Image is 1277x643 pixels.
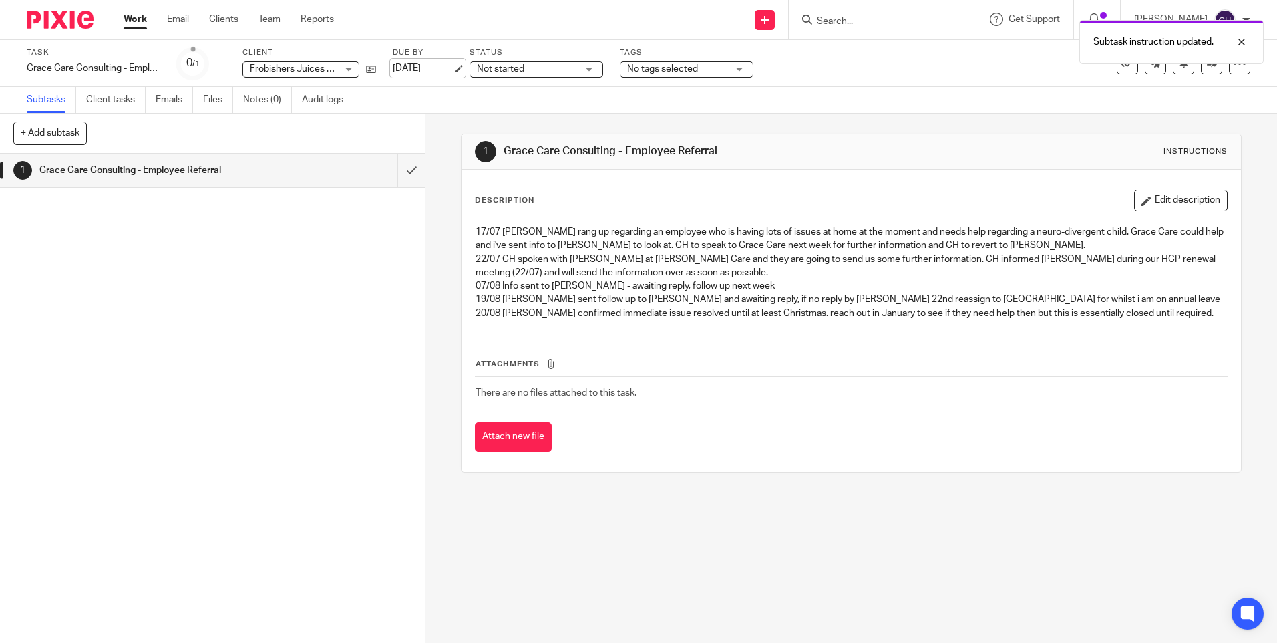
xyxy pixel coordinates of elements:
[301,13,334,26] a: Reports
[476,307,1226,320] p: 20/08 [PERSON_NAME] confirmed immediate issue resolved until at least Christmas. reach out in Jan...
[186,55,200,71] div: 0
[1163,146,1228,157] div: Instructions
[393,47,453,58] label: Due by
[476,253,1226,280] p: 22/07 CH spoken with [PERSON_NAME] at [PERSON_NAME] Care and they are going to send us some furth...
[242,47,376,58] label: Client
[13,122,87,144] button: + Add subtask
[250,64,341,74] span: Frobishers Juices Ltd
[27,47,160,58] label: Task
[476,225,1226,253] p: 17/07 [PERSON_NAME] rang up regarding an employee who is having lots of issues at home at the mom...
[302,87,353,113] a: Audit logs
[13,161,32,180] div: 1
[475,141,496,162] div: 1
[476,279,1226,293] p: 07/08 Info sent to [PERSON_NAME] - awaiting reply, follow up next week
[27,61,160,75] div: Grace Care Consulting - Employee Referral
[192,60,200,68] small: /1
[1093,35,1214,49] p: Subtask instruction updated.
[475,195,534,206] p: Description
[203,87,233,113] a: Files
[627,64,698,74] span: No tags selected
[167,13,189,26] a: Email
[27,87,76,113] a: Subtasks
[209,13,238,26] a: Clients
[477,64,524,74] span: Not started
[504,144,880,158] h1: Grace Care Consulting - Employee Referral
[475,422,552,453] button: Attach new file
[470,47,603,58] label: Status
[86,87,146,113] a: Client tasks
[27,11,94,29] img: Pixie
[258,13,281,26] a: Team
[124,13,147,26] a: Work
[1134,190,1228,211] button: Edit description
[620,47,753,58] label: Tags
[243,87,292,113] a: Notes (0)
[476,388,636,398] span: There are no files attached to this task.
[39,160,269,180] h1: Grace Care Consulting - Employee Referral
[1214,9,1236,31] img: svg%3E
[476,293,1226,306] p: 19/08 [PERSON_NAME] sent follow up to [PERSON_NAME] and awaiting reply, if no reply by [PERSON_NA...
[476,360,540,368] span: Attachments
[156,87,193,113] a: Emails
